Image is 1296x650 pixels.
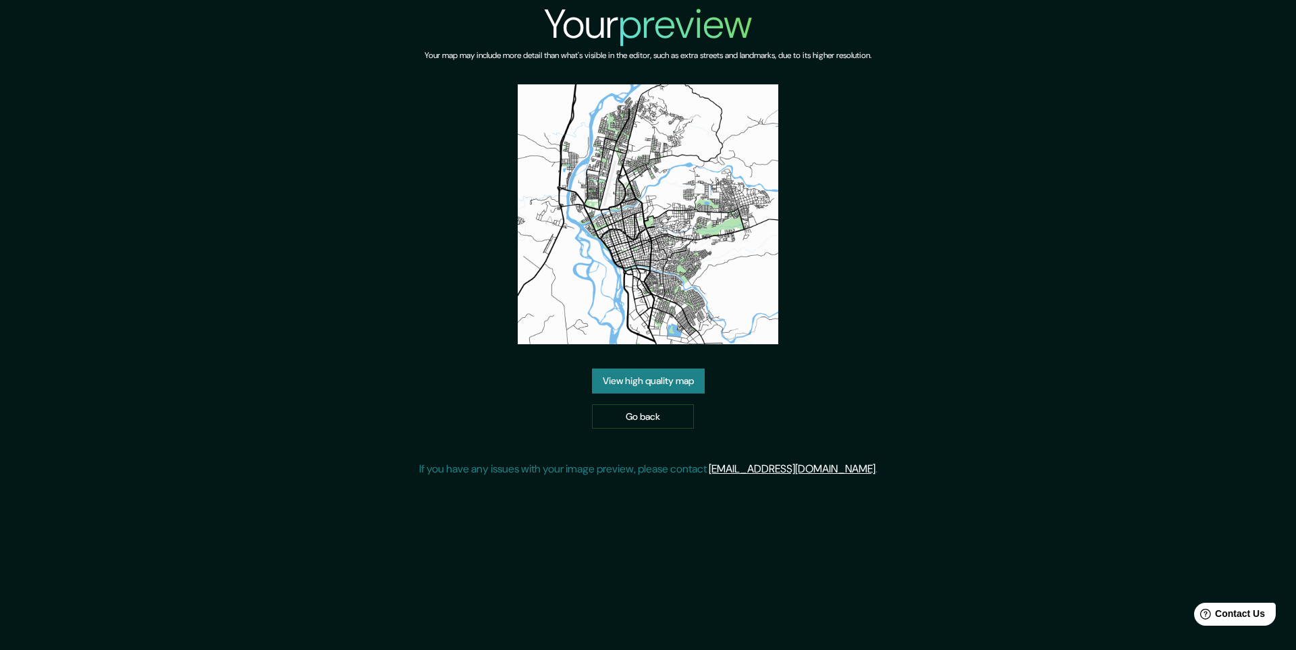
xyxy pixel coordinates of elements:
p: If you have any issues with your image preview, please contact . [419,461,878,477]
a: [EMAIL_ADDRESS][DOMAIN_NAME] [709,462,875,476]
h6: Your map may include more detail than what's visible in the editor, such as extra streets and lan... [425,49,871,63]
a: View high quality map [592,369,705,394]
iframe: Help widget launcher [1176,597,1281,635]
a: Go back [592,404,694,429]
img: created-map-preview [518,84,778,344]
